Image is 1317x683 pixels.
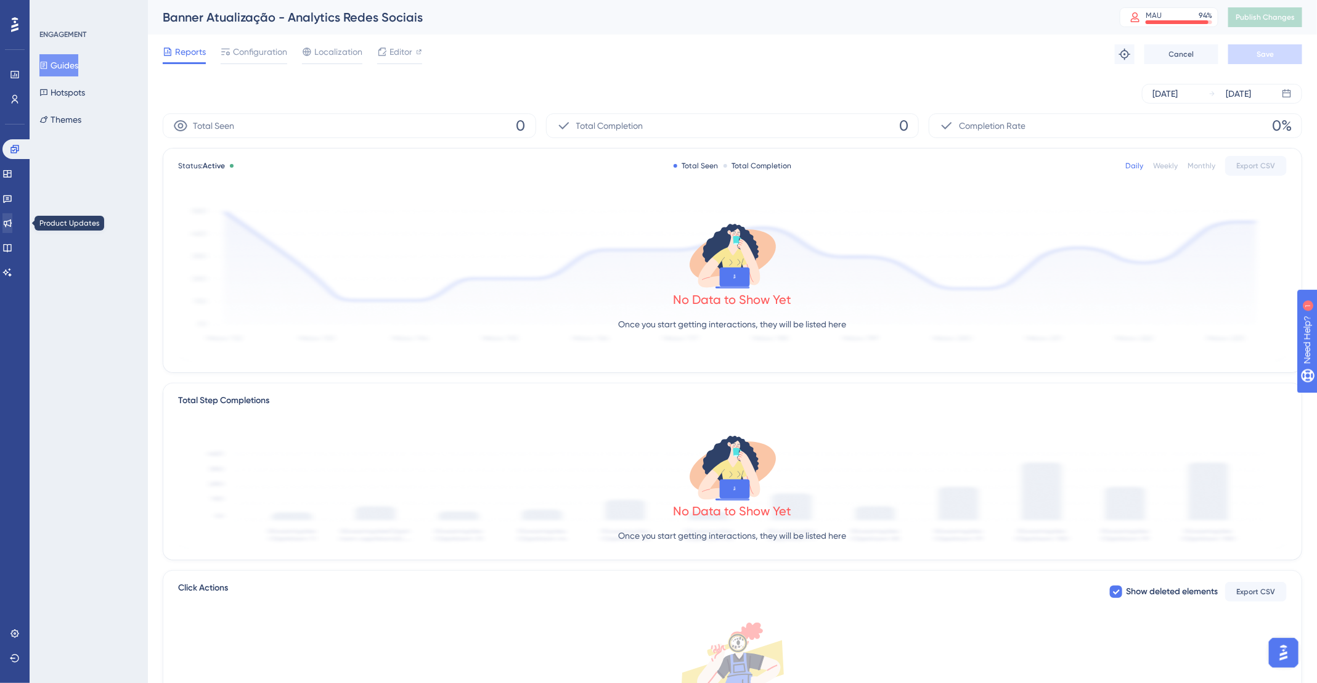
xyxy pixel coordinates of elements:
[724,161,792,171] div: Total Completion
[619,528,847,543] p: Once you start getting interactions, they will be listed here
[1225,582,1287,602] button: Export CSV
[1272,116,1292,136] span: 0%
[1228,7,1302,27] button: Publish Changes
[1199,10,1212,20] div: 94 %
[314,44,362,59] span: Localization
[1125,161,1143,171] div: Daily
[1152,86,1178,101] div: [DATE]
[389,44,412,59] span: Editor
[39,81,85,104] button: Hotspots
[576,118,643,133] span: Total Completion
[1257,49,1274,59] span: Save
[39,54,78,76] button: Guides
[1237,161,1276,171] span: Export CSV
[175,44,206,59] span: Reports
[1236,12,1295,22] span: Publish Changes
[39,108,81,131] button: Themes
[959,118,1025,133] span: Completion Rate
[1225,156,1287,176] button: Export CSV
[1265,634,1302,671] iframe: UserGuiding AI Assistant Launcher
[203,162,225,170] span: Active
[1188,161,1215,171] div: Monthly
[163,9,1089,26] div: Banner Atualização - Analytics Redes Sociais
[193,118,234,133] span: Total Seen
[1153,161,1178,171] div: Weekly
[178,161,225,171] span: Status:
[674,161,719,171] div: Total Seen
[674,291,792,308] div: No Data to Show Yet
[1144,44,1218,64] button: Cancel
[619,317,847,332] p: Once you start getting interactions, they will be listed here
[1126,584,1218,599] span: Show deleted elements
[39,30,86,39] div: ENGAGEMENT
[86,6,89,16] div: 1
[899,116,908,136] span: 0
[1169,49,1194,59] span: Cancel
[674,502,792,520] div: No Data to Show Yet
[29,3,77,18] span: Need Help?
[1226,86,1251,101] div: [DATE]
[178,581,228,603] span: Click Actions
[516,116,526,136] span: 0
[1237,587,1276,597] span: Export CSV
[233,44,287,59] span: Configuration
[1228,44,1302,64] button: Save
[1146,10,1162,20] div: MAU
[178,393,269,408] div: Total Step Completions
